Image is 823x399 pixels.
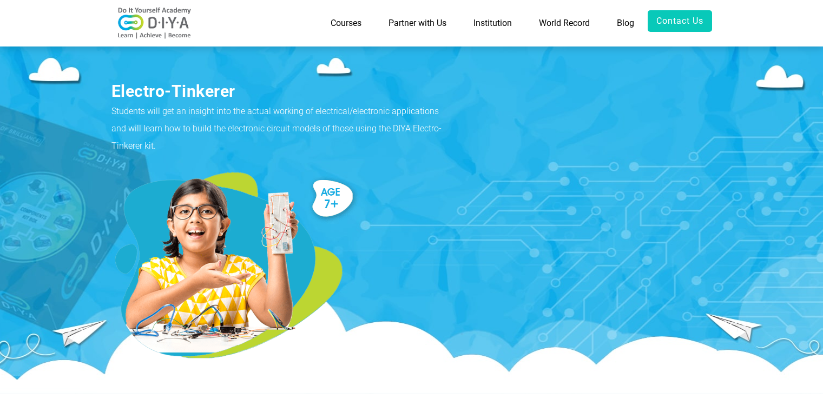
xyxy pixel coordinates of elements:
[111,80,455,103] div: Electro-Tinkerer
[525,10,603,36] a: World Record
[603,10,648,36] a: Blog
[460,10,525,36] a: Institution
[648,10,712,32] a: Contact Us
[111,103,455,155] div: Students will get an insight into the actual working of electrical/electronic applications and wi...
[111,7,198,39] img: logo-v2.png
[375,10,460,36] a: Partner with Us
[111,172,360,358] img: banner-mobile-product-20210729104521.png
[317,10,375,36] a: Courses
